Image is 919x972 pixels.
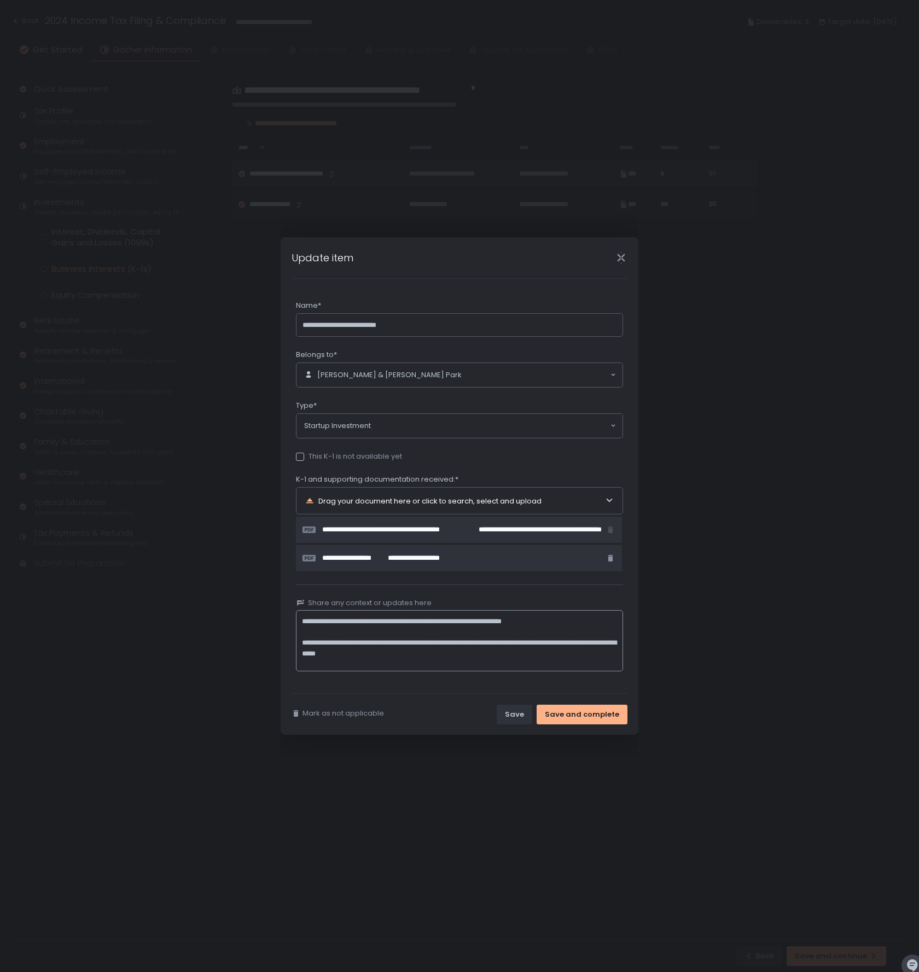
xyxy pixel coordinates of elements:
[603,251,638,264] div: Close
[296,401,317,411] span: Type*
[462,370,609,380] input: Search for option
[304,420,371,431] span: Startup Investment
[317,370,462,380] span: [PERSON_NAME] & [PERSON_NAME] Park
[296,301,321,311] span: Name*
[296,414,623,438] div: Search for option
[545,710,619,719] div: Save and complete
[292,250,353,265] h1: Update item
[308,598,432,608] span: Share any context or updates here
[303,708,384,718] span: Mark as not applicable
[292,708,384,718] button: Mark as not applicable
[371,420,609,431] input: Search for option
[537,705,627,724] button: Save and complete
[497,705,532,724] button: Save
[296,350,337,360] span: Belongs to*
[505,710,524,719] div: Save
[296,475,458,484] span: K-1 and supporting documentation received:*
[296,363,623,387] div: Search for option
